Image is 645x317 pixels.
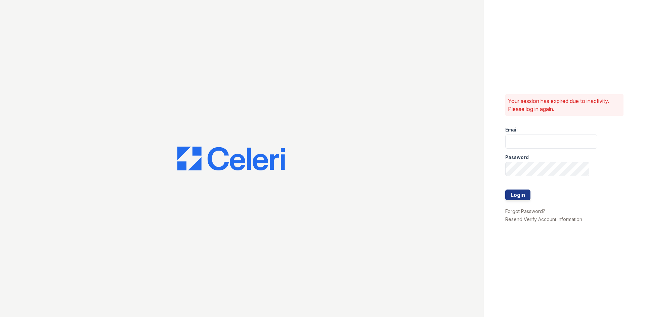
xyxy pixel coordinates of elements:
[505,190,530,200] button: Login
[505,154,529,161] label: Password
[505,208,545,214] a: Forgot Password?
[505,216,582,222] a: Resend Verify Account Information
[505,126,518,133] label: Email
[508,97,621,113] p: Your session has expired due to inactivity. Please log in again.
[177,147,285,171] img: CE_Logo_Blue-a8612792a0a2168367f1c8372b55b34899dd931a85d93a1a3d3e32e68fde9ad4.png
